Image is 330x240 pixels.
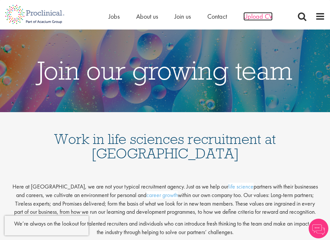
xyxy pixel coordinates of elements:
a: Jobs [109,12,120,21]
a: career growth [146,191,178,199]
a: Contact [207,12,227,21]
iframe: reCAPTCHA [5,216,89,235]
a: Join us [175,12,191,21]
a: Upload CV [243,12,273,21]
p: We’re always on the lookout for talented recruiters and individuals who can introduce fresh think... [11,219,319,236]
p: Here at [GEOGRAPHIC_DATA], we are not your typical recruitment agency. Just as we help our partne... [11,177,319,216]
a: About us [136,12,158,21]
h1: Work in life sciences recruitment at [GEOGRAPHIC_DATA] [11,119,319,161]
a: life science [228,183,254,190]
img: Chatbot [309,219,328,238]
